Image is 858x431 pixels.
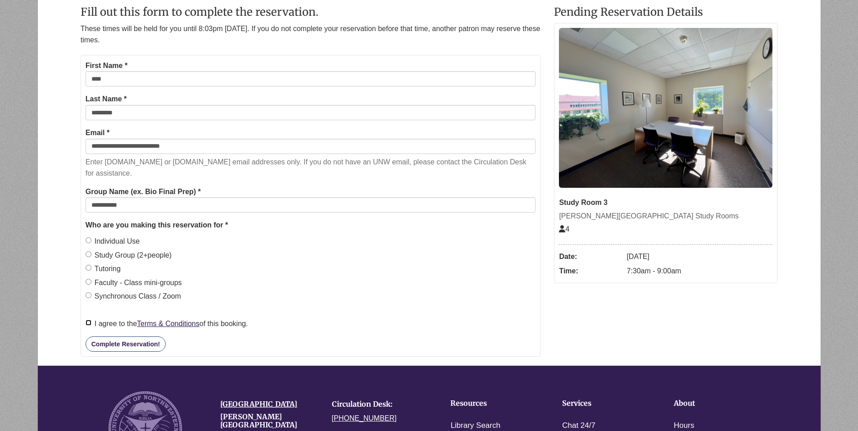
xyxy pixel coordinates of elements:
[86,237,91,243] input: Individual Use
[86,265,91,271] input: Tutoring
[86,320,91,326] input: I agree to theTerms & Conditionsof this booking.
[86,290,181,302] label: Synchronous Class / Zoom
[559,264,622,278] dt: Time:
[86,279,91,285] input: Faculty - Class mini-groups
[86,60,127,72] label: First Name *
[674,399,758,408] h4: About
[137,320,200,327] a: Terms & Conditions
[86,277,182,289] label: Faculty - Class mini-groups
[559,197,772,209] div: Study Room 3
[81,6,541,18] h2: Fill out this form to complete the reservation.
[86,263,121,275] label: Tutoring
[559,28,772,188] img: Study Room 3
[86,156,536,179] p: Enter [DOMAIN_NAME] or [DOMAIN_NAME] email addresses only. If you do not have an UNW email, pleas...
[86,318,248,330] label: I agree to the of this booking.
[86,236,140,247] label: Individual Use
[86,336,166,352] button: Complete Reservation!
[220,399,297,408] a: [GEOGRAPHIC_DATA]
[332,400,430,408] h4: Circulation Desk:
[86,251,91,257] input: Study Group (2+people)
[220,413,318,429] h4: [PERSON_NAME][GEOGRAPHIC_DATA]
[86,127,109,139] label: Email *
[559,250,622,264] dt: Date:
[81,23,541,46] p: These times will be held for you until 8:03pm [DATE]. If you do not complete your reservation bef...
[626,250,772,264] dd: [DATE]
[86,219,536,231] legend: Who are you making this reservation for *
[332,414,397,422] a: [PHONE_NUMBER]
[626,264,772,278] dd: 7:30am - 9:00am
[450,399,534,408] h4: Resources
[86,292,91,298] input: Synchronous Class / Zoom
[559,210,772,222] div: [PERSON_NAME][GEOGRAPHIC_DATA] Study Rooms
[86,93,127,105] label: Last Name *
[86,250,172,261] label: Study Group (2+people)
[562,399,646,408] h4: Services
[559,225,569,233] span: The capacity of this space
[86,186,201,198] label: Group Name (ex. Bio Final Prep) *
[554,6,777,18] h2: Pending Reservation Details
